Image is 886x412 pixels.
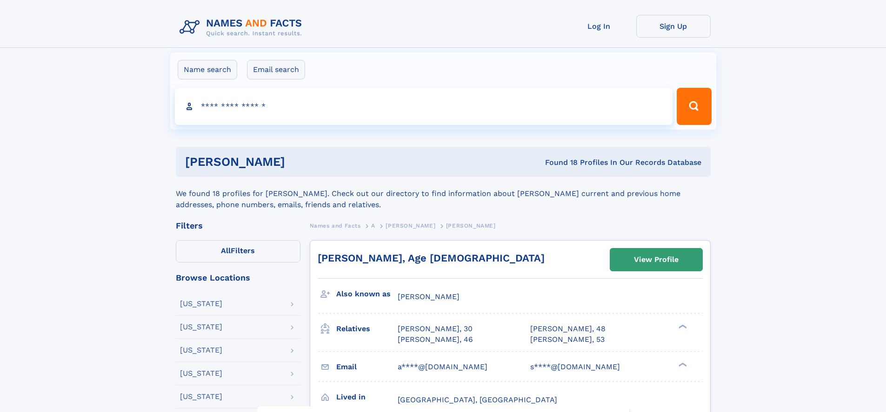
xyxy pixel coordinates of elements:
[610,249,702,271] a: View Profile
[530,324,606,334] a: [PERSON_NAME], 48
[398,324,473,334] a: [PERSON_NAME], 30
[562,15,636,38] a: Log In
[634,249,679,270] div: View Profile
[386,220,435,231] a: [PERSON_NAME]
[180,347,222,354] div: [US_STATE]
[530,334,605,345] a: [PERSON_NAME], 53
[180,323,222,331] div: [US_STATE]
[336,389,398,405] h3: Lived in
[336,286,398,302] h3: Also known as
[180,393,222,400] div: [US_STATE]
[176,15,310,40] img: Logo Names and Facts
[180,300,222,307] div: [US_STATE]
[636,15,711,38] a: Sign Up
[398,395,557,404] span: [GEOGRAPHIC_DATA], [GEOGRAPHIC_DATA]
[371,220,375,231] a: A
[676,324,687,330] div: ❯
[180,370,222,377] div: [US_STATE]
[398,334,473,345] a: [PERSON_NAME], 46
[318,252,545,264] a: [PERSON_NAME], Age [DEMOGRAPHIC_DATA]
[221,246,231,255] span: All
[185,156,415,168] h1: [PERSON_NAME]
[398,292,460,301] span: [PERSON_NAME]
[176,222,300,230] div: Filters
[336,359,398,375] h3: Email
[176,177,711,210] div: We found 18 profiles for [PERSON_NAME]. Check out our directory to find information about [PERSON...
[415,157,701,168] div: Found 18 Profiles In Our Records Database
[178,60,237,79] label: Name search
[371,222,375,229] span: A
[386,222,435,229] span: [PERSON_NAME]
[310,220,361,231] a: Names and Facts
[677,88,711,125] button: Search Button
[176,240,300,262] label: Filters
[247,60,305,79] label: Email search
[446,222,496,229] span: [PERSON_NAME]
[176,274,300,282] div: Browse Locations
[175,88,673,125] input: search input
[676,361,687,367] div: ❯
[336,321,398,337] h3: Relatives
